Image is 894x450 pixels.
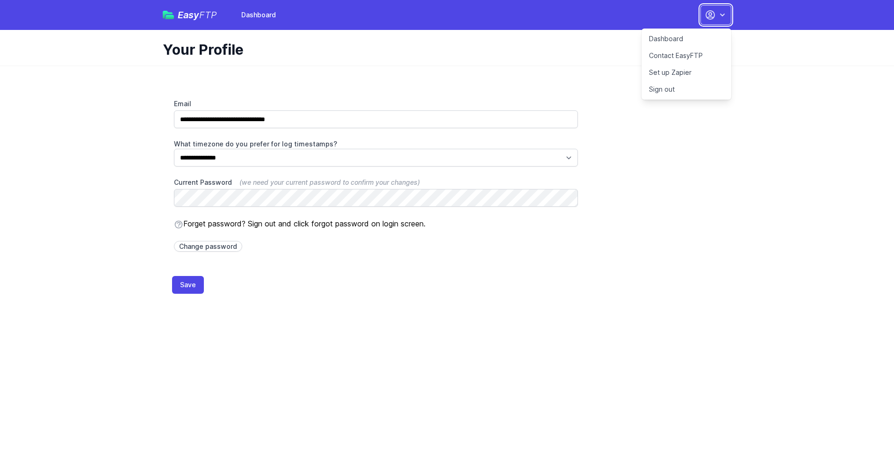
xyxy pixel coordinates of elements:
a: Sign out [642,81,731,98]
iframe: Drift Widget Chat Controller [847,403,883,439]
a: Change password [174,241,242,252]
a: Contact EasyFTP [642,47,731,64]
a: Set up Zapier [642,64,731,81]
label: What timezone do you prefer for log timestamps? [174,139,578,149]
span: (we need your current password to confirm your changes) [239,178,420,186]
label: Email [174,99,578,109]
a: EasyFTP [163,10,217,20]
h1: Your Profile [163,41,724,58]
span: Easy [178,10,217,20]
img: easyftp_logo.png [163,11,174,19]
a: Dashboard [642,30,731,47]
button: Save [172,276,204,294]
span: FTP [199,9,217,21]
a: Dashboard [236,7,281,23]
p: Forget password? Sign out and click forgot password on login screen. [174,218,578,229]
label: Current Password [174,178,578,187]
